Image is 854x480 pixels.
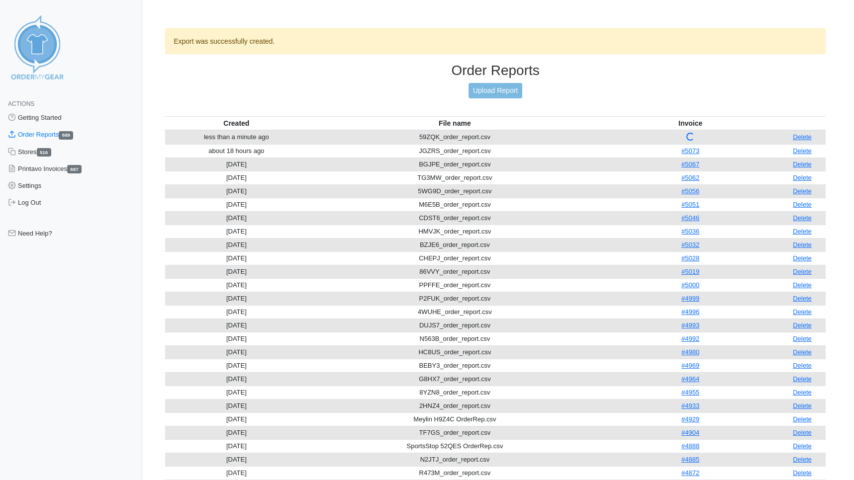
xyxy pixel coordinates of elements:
[308,238,602,251] td: BZJE6_order_report.csv
[308,399,602,412] td: 2HNZ4_order_report.csv
[165,332,307,345] td: [DATE]
[165,359,307,372] td: [DATE]
[308,158,602,171] td: BGJPE_order_report.csv
[165,292,307,305] td: [DATE]
[308,198,602,211] td: M6E5B_order_report.csv
[681,187,699,195] a: #5056
[308,171,602,184] td: TG3MW_order_report.csv
[681,456,699,463] a: #4885
[165,453,307,466] td: [DATE]
[165,412,307,426] td: [DATE]
[165,144,307,158] td: about 18 hours ago
[308,211,602,225] td: CDST6_order_report.csv
[793,335,812,342] a: Delete
[165,198,307,211] td: [DATE]
[308,372,602,386] td: G8HX7_order_report.csv
[165,372,307,386] td: [DATE]
[793,228,812,235] a: Delete
[165,319,307,332] td: [DATE]
[308,345,602,359] td: HC8US_order_report.csv
[681,348,699,356] a: #4980
[59,131,73,140] span: 689
[793,268,812,275] a: Delete
[165,386,307,399] td: [DATE]
[681,308,699,316] a: #4996
[67,165,82,173] span: 687
[308,439,602,453] td: SportsStop 52QES OrderRep.csv
[793,201,812,208] a: Delete
[308,426,602,439] td: TF7GS_order_report.csv
[308,359,602,372] td: BEBY3_order_report.csv
[37,148,51,157] span: 516
[793,429,812,436] a: Delete
[681,268,699,275] a: #5019
[681,389,699,396] a: #4955
[308,412,602,426] td: Meylin H9Z4C OrderRep.csv
[681,362,699,369] a: #4969
[681,402,699,409] a: #4933
[793,348,812,356] a: Delete
[793,241,812,248] a: Delete
[681,254,699,262] a: #5028
[681,429,699,436] a: #4904
[165,28,826,54] div: Export was successfully created.
[681,295,699,302] a: #4999
[681,335,699,342] a: #4992
[165,426,307,439] td: [DATE]
[165,265,307,278] td: [DATE]
[165,251,307,265] td: [DATE]
[681,442,699,450] a: #4888
[308,305,602,319] td: 4WUHE_order_report.csv
[793,254,812,262] a: Delete
[793,187,812,195] a: Delete
[793,281,812,289] a: Delete
[308,466,602,480] td: R473M_order_report.csv
[681,321,699,329] a: #4993
[308,130,602,145] td: 59ZQK_order_report.csv
[793,442,812,450] a: Delete
[681,241,699,248] a: #5032
[793,174,812,181] a: Delete
[793,402,812,409] a: Delete
[681,160,699,168] a: #5067
[165,184,307,198] td: [DATE]
[681,174,699,181] a: #5062
[308,144,602,158] td: JGZRS_order_report.csv
[681,147,699,155] a: #5073
[793,389,812,396] a: Delete
[681,469,699,477] a: #4872
[793,160,812,168] a: Delete
[165,62,826,79] h3: Order Reports
[793,308,812,316] a: Delete
[793,415,812,423] a: Delete
[469,83,522,98] a: Upload Report
[681,214,699,222] a: #5046
[165,238,307,251] td: [DATE]
[8,100,34,107] span: Actions
[165,278,307,292] td: [DATE]
[308,386,602,399] td: 8YZN8_order_report.csv
[308,184,602,198] td: 5WG9D_order_report.csv
[165,225,307,238] td: [DATE]
[165,399,307,412] td: [DATE]
[308,116,602,130] th: File name
[793,375,812,383] a: Delete
[165,345,307,359] td: [DATE]
[165,211,307,225] td: [DATE]
[793,362,812,369] a: Delete
[681,375,699,383] a: #4964
[308,251,602,265] td: CHEPJ_order_report.csv
[681,281,699,289] a: #5000
[793,321,812,329] a: Delete
[681,415,699,423] a: #4929
[308,292,602,305] td: P2FUK_order_report.csv
[165,116,307,130] th: Created
[681,201,699,208] a: #5051
[308,265,602,278] td: 86VVY_order_report.csv
[602,116,779,130] th: Invoice
[165,466,307,480] td: [DATE]
[308,332,602,345] td: N563B_order_report.csv
[793,147,812,155] a: Delete
[793,133,812,141] a: Delete
[308,319,602,332] td: DUJS7_order_report.csv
